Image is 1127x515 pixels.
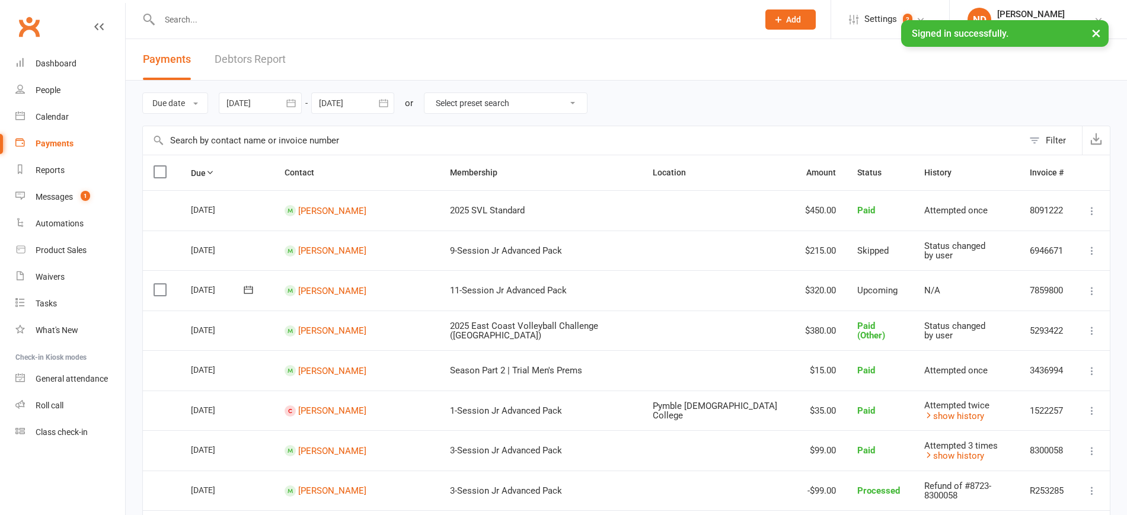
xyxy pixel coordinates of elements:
th: Contact [274,155,439,190]
td: $99.00 [794,430,847,471]
div: [DATE] [191,360,245,379]
span: Attempted once [924,205,988,216]
span: 2025 East Coast Volleyball Challenge ([GEOGRAPHIC_DATA]) [450,321,598,341]
span: Status changed by user [924,241,985,261]
a: What's New [15,317,125,344]
input: Search... [156,11,750,28]
td: R253285 [1019,471,1074,511]
div: What's New [36,325,78,335]
a: Reports [15,157,125,184]
div: Roll call [36,401,63,410]
a: [PERSON_NAME] [298,245,366,256]
td: 8091222 [1019,190,1074,231]
button: Add [765,9,816,30]
span: Attempted once [924,365,988,376]
span: Paid (Other) [857,321,885,341]
td: $450.00 [794,190,847,231]
span: 11-Session Jr Advanced Pack [450,285,567,296]
td: $320.00 [794,270,847,311]
span: Paid [857,405,875,416]
span: Settings [864,6,897,33]
div: Messages [36,192,73,201]
span: Paid [857,205,875,216]
span: 3-Session Jr Advanced Pack [450,445,562,456]
span: Attempted 3 times [924,440,998,451]
button: Due date [142,92,208,114]
a: Tasks [15,290,125,317]
td: 3436994 [1019,350,1074,391]
div: General attendance [36,374,108,383]
div: ND [968,8,991,31]
span: N/A [924,285,940,296]
a: Roll call [15,392,125,419]
div: or [405,96,413,110]
span: Payments [143,53,191,65]
a: General attendance kiosk mode [15,366,125,392]
a: [PERSON_NAME] [298,205,366,216]
div: Reports [36,165,65,175]
button: Filter [1023,126,1082,155]
div: Calendar [36,112,69,121]
div: Payments [36,139,74,148]
th: Status [847,155,914,190]
td: Pymble [DEMOGRAPHIC_DATA] College [642,391,794,431]
th: Due [180,155,274,190]
span: Attempted twice [924,400,989,411]
a: Dashboard [15,50,125,77]
div: ProVolley Pty Ltd [997,20,1065,30]
th: History [914,155,1019,190]
th: Membership [439,155,641,190]
div: Refund of #8723-8300058 [924,481,1008,501]
a: Clubworx [14,12,44,41]
span: 1-Session Jr Advanced Pack [450,405,562,416]
th: Amount [794,155,847,190]
span: Status changed by user [924,321,985,341]
a: Calendar [15,104,125,130]
div: [DATE] [191,200,245,219]
td: $215.00 [794,231,847,271]
div: Filter [1046,133,1066,148]
button: × [1086,20,1107,46]
div: Waivers [36,272,65,282]
div: Tasks [36,299,57,308]
span: Add [786,15,801,24]
span: 2025 SVL Standard [450,205,525,216]
span: Processed [857,485,900,496]
div: [DATE] [191,481,245,499]
a: Automations [15,210,125,237]
div: [DATE] [191,280,245,299]
td: 8300058 [1019,430,1074,471]
div: [DATE] [191,241,245,259]
a: show history [924,411,984,421]
a: Product Sales [15,237,125,264]
span: Upcoming [857,285,898,296]
a: [PERSON_NAME] [298,285,366,296]
span: 3-Session Jr Advanced Pack [450,485,562,496]
a: Payments [15,130,125,157]
span: Skipped [857,245,889,256]
a: [PERSON_NAME] [298,445,366,456]
div: [DATE] [191,440,245,459]
a: Class kiosk mode [15,419,125,446]
div: [PERSON_NAME] [997,9,1065,20]
span: 9-Session Jr Advanced Pack [450,245,562,256]
td: -$99.00 [794,471,847,511]
span: 1 [81,191,90,201]
input: Search by contact name or invoice number [143,126,1023,155]
a: Debtors Report [215,39,286,80]
a: show history [924,450,984,461]
a: [PERSON_NAME] [298,365,366,376]
span: Paid [857,365,875,376]
span: Season Part 2 | Trial Men's Prems [450,365,582,376]
button: Payments [143,39,191,80]
th: Invoice # [1019,155,1074,190]
span: 2 [903,14,912,25]
th: Location [642,155,794,190]
div: Product Sales [36,245,87,255]
div: Automations [36,219,84,228]
td: 7859800 [1019,270,1074,311]
span: Paid [857,445,875,456]
div: [DATE] [191,321,245,339]
td: $35.00 [794,391,847,431]
span: Signed in successfully. [912,28,1008,39]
